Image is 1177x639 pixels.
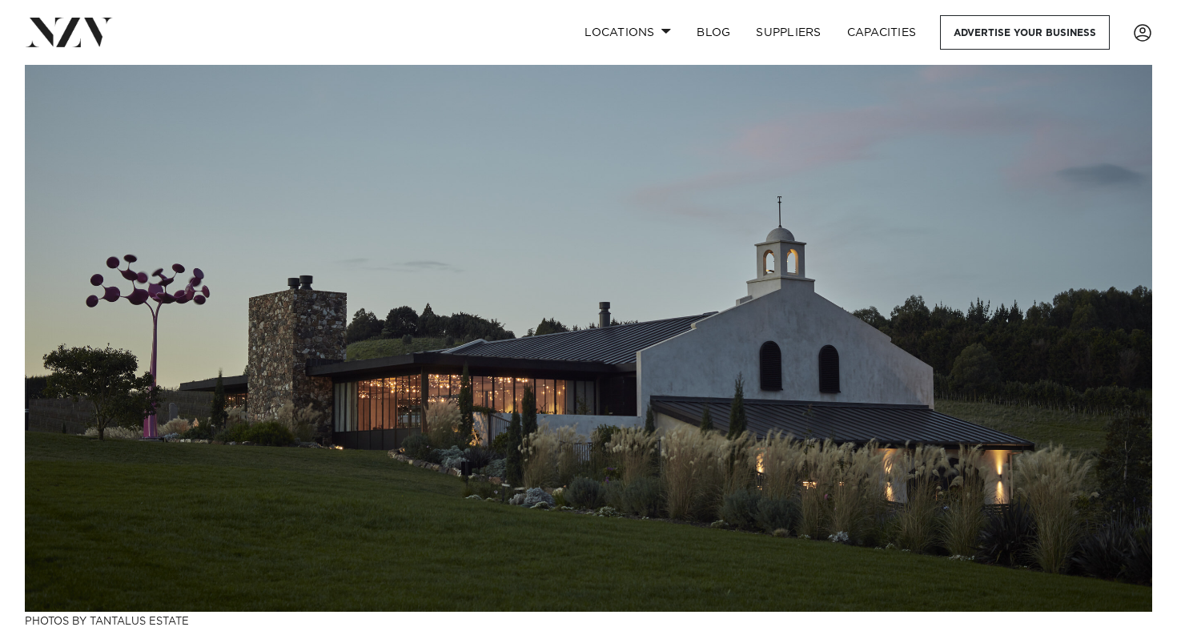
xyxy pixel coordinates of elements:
img: nzv-logo.png [26,18,113,46]
a: Locations [572,15,684,50]
a: BLOG [684,15,743,50]
h3: Photos by Tantalus Estate [25,612,1152,629]
img: Waiheke Venues for Hire - The Complete Guide [25,65,1152,612]
a: Advertise your business [940,15,1110,50]
a: Capacities [834,15,930,50]
a: SUPPLIERS [743,15,834,50]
